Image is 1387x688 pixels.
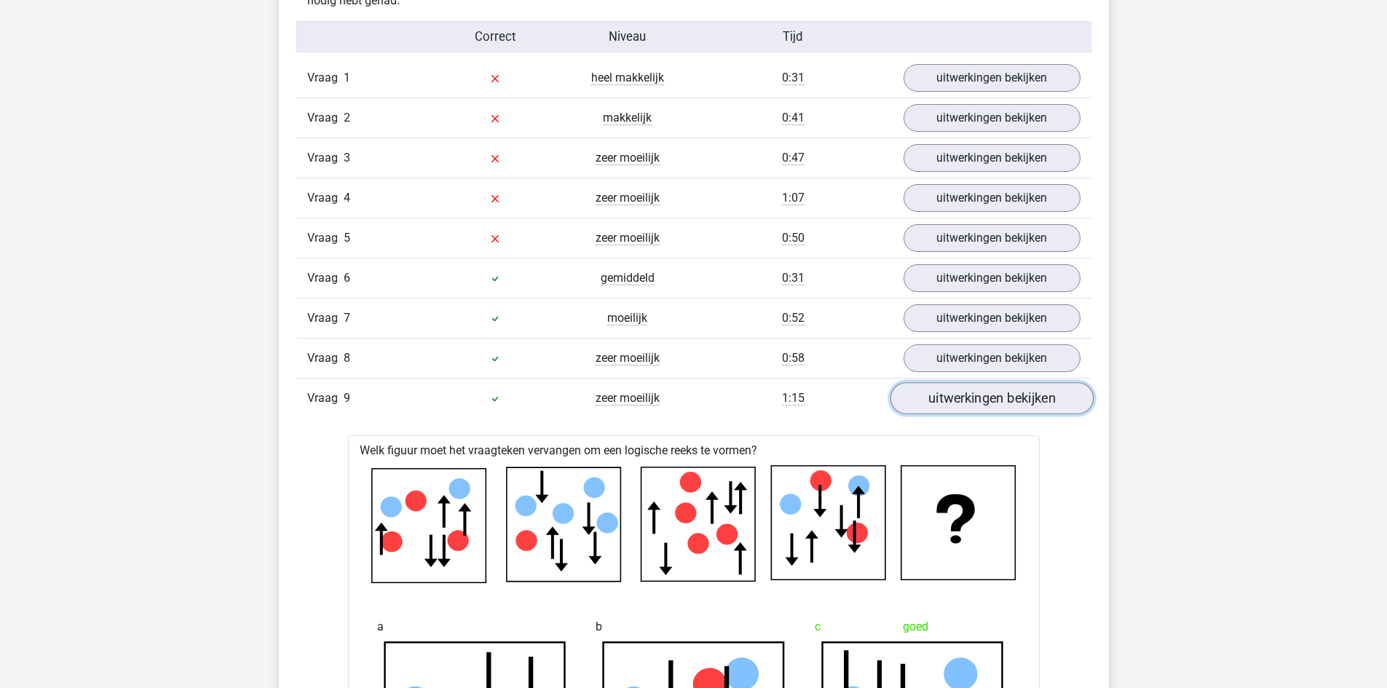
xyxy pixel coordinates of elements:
[561,28,694,46] div: Niveau
[782,71,805,85] span: 0:31
[603,111,652,125] span: makkelijk
[596,612,602,641] span: b
[591,71,664,85] span: heel makkelijk
[596,231,660,245] span: zeer moeilijk
[344,111,350,124] span: 2
[693,28,892,46] div: Tijd
[782,151,805,165] span: 0:47
[307,229,344,247] span: Vraag
[782,111,805,125] span: 0:41
[596,191,660,205] span: zeer moeilijk
[782,311,805,325] span: 0:52
[890,382,1093,414] a: uitwerkingen bekijken
[307,390,344,407] span: Vraag
[344,351,350,365] span: 8
[344,191,350,205] span: 4
[904,224,1080,252] a: uitwerkingen bekijken
[607,311,647,325] span: moeilijk
[782,271,805,285] span: 0:31
[344,311,350,325] span: 7
[782,191,805,205] span: 1:07
[344,231,350,245] span: 5
[904,144,1080,172] a: uitwerkingen bekijken
[904,304,1080,332] a: uitwerkingen bekijken
[596,151,660,165] span: zeer moeilijk
[344,271,350,285] span: 6
[344,391,350,405] span: 9
[815,612,1011,641] div: goed
[377,612,384,641] span: a
[904,104,1080,132] a: uitwerkingen bekijken
[782,351,805,365] span: 0:58
[307,269,344,287] span: Vraag
[596,351,660,365] span: zeer moeilijk
[307,149,344,167] span: Vraag
[307,309,344,327] span: Vraag
[344,71,350,84] span: 1
[782,231,805,245] span: 0:50
[307,349,344,367] span: Vraag
[429,28,561,46] div: Correct
[782,391,805,406] span: 1:15
[307,189,344,207] span: Vraag
[307,69,344,87] span: Vraag
[596,391,660,406] span: zeer moeilijk
[904,344,1080,372] a: uitwerkingen bekijken
[904,64,1080,92] a: uitwerkingen bekijken
[904,184,1080,212] a: uitwerkingen bekijken
[815,612,821,641] span: c
[904,264,1080,292] a: uitwerkingen bekijken
[601,271,655,285] span: gemiddeld
[307,109,344,127] span: Vraag
[344,151,350,165] span: 3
